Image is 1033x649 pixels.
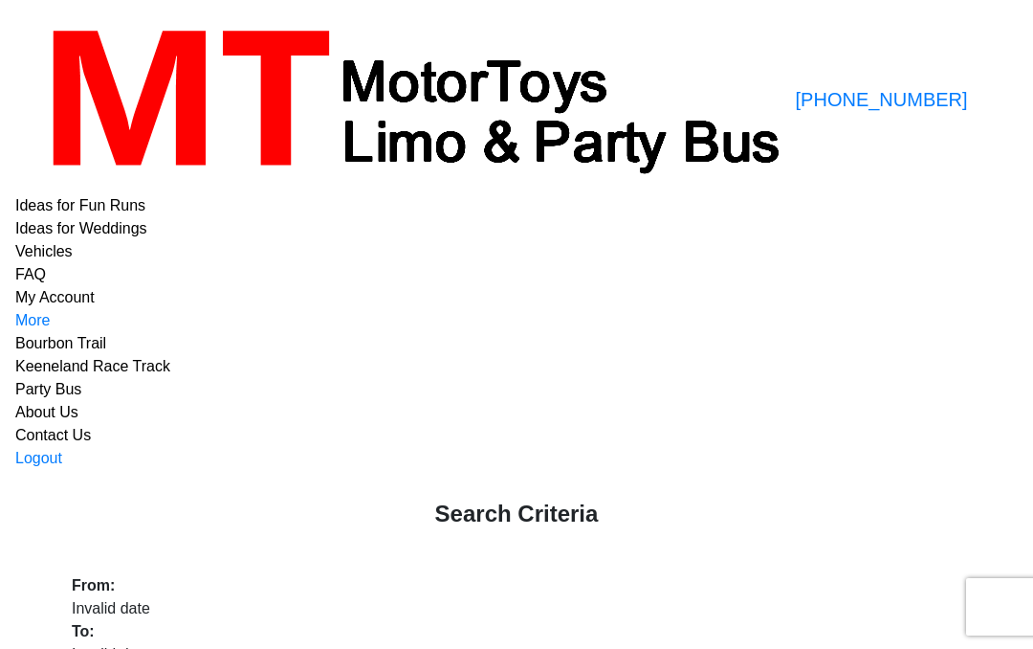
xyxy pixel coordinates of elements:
[72,597,961,620] div: Invalid date
[15,358,170,374] a: Keeneland Race Track
[15,404,78,420] a: About Us
[72,501,961,528] h4: Search Criteria
[15,312,50,328] a: More
[15,335,106,351] a: Bourbon Trail
[15,427,91,443] a: Contact Us
[72,623,95,639] b: To:
[15,450,62,466] a: Logout
[72,577,115,593] b: From:
[15,289,95,305] a: My Account
[15,381,81,397] a: Party Bus
[15,266,46,282] a: FAQ
[796,89,968,110] a: [PHONE_NUMBER]
[15,197,145,213] a: Ideas for Fun Runs
[15,220,147,236] a: Ideas for Weddings
[15,243,73,259] a: Vehicles
[15,12,790,190] img: MotorToys Logo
